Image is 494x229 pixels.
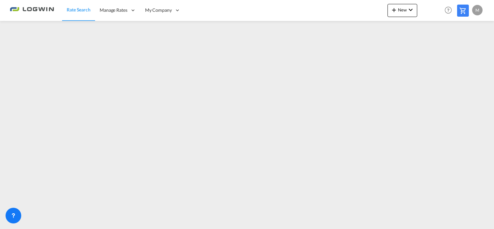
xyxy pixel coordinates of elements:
span: Help [443,5,454,16]
img: 2761ae10d95411efa20a1f5e0282d2d7.png [10,3,54,18]
div: M [472,5,483,15]
span: Rate Search [67,7,91,12]
span: Manage Rates [100,7,127,13]
span: New [390,7,415,12]
span: My Company [145,7,172,13]
div: Help [443,5,457,16]
md-icon: icon-plus 400-fg [390,6,398,14]
md-icon: icon-chevron-down [407,6,415,14]
button: icon-plus 400-fgNewicon-chevron-down [387,4,417,17]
